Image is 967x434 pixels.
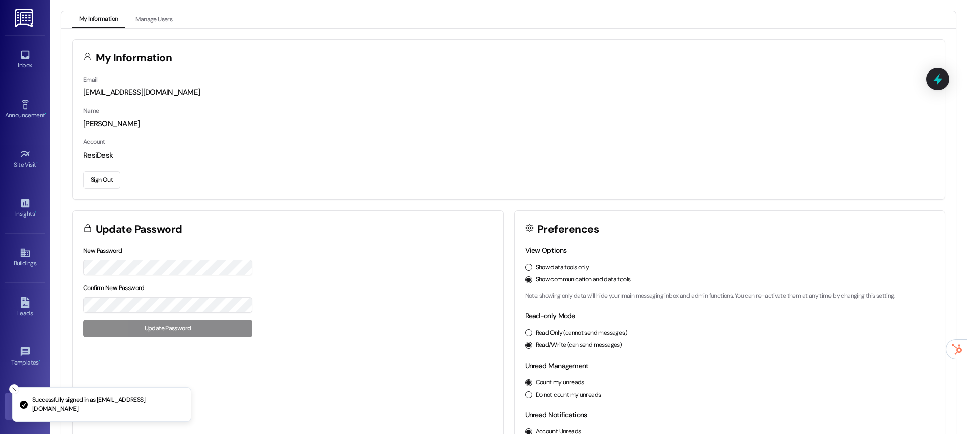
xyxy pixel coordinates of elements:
button: Manage Users [128,11,179,28]
label: Confirm New Password [83,284,145,292]
button: Close toast [9,384,19,394]
span: • [39,357,40,365]
p: Successfully signed in as [EMAIL_ADDRESS][DOMAIN_NAME] [32,396,183,413]
a: Account [5,393,45,420]
h3: Update Password [96,224,182,235]
span: • [35,209,36,216]
label: Show data tools only [536,263,589,272]
a: Buildings [5,244,45,271]
label: Unread Management [525,361,589,370]
a: Insights • [5,195,45,222]
span: • [36,160,38,167]
button: Sign Out [83,171,120,189]
span: • [45,110,46,117]
label: Unread Notifications [525,410,587,419]
div: [PERSON_NAME] [83,119,934,129]
h3: My Information [96,53,172,63]
label: Show communication and data tools [536,275,631,284]
p: Note: showing only data will hide your main messaging inbox and admin functions. You can re-activ... [525,292,935,301]
label: Read Only (cannot send messages) [536,329,627,338]
a: Leads [5,294,45,321]
a: Templates • [5,343,45,371]
label: Name [83,107,99,115]
label: Count my unreads [536,378,584,387]
label: New Password [83,247,122,255]
button: My Information [72,11,125,28]
label: Do not count my unreads [536,391,601,400]
div: ResiDesk [83,150,934,161]
label: Email [83,76,97,84]
a: Inbox [5,46,45,74]
label: Account [83,138,105,146]
a: Site Visit • [5,146,45,173]
div: [EMAIL_ADDRESS][DOMAIN_NAME] [83,87,934,98]
label: Read/Write (can send messages) [536,341,623,350]
h3: Preferences [537,224,599,235]
label: View Options [525,246,567,255]
img: ResiDesk Logo [15,9,35,27]
label: Read-only Mode [525,311,575,320]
